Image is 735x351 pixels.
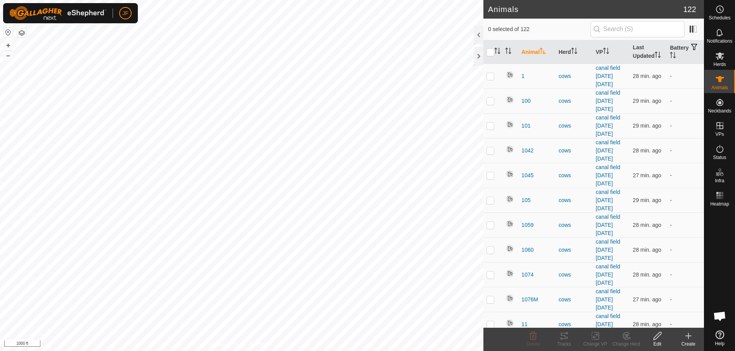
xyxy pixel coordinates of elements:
span: Animals [711,85,728,90]
div: cows [559,72,590,80]
a: canal field [DATE] [DATE] [596,139,620,162]
button: – [3,51,13,60]
th: Battery [667,40,704,64]
span: Oct 6, 2025, 1:23 PM [633,296,661,303]
p-sorticon: Activate to sort [655,53,661,59]
a: canal field [DATE] [DATE] [596,164,620,187]
span: 11 [521,320,528,329]
p-sorticon: Activate to sort [540,49,546,55]
div: cows [559,147,590,155]
button: + [3,41,13,50]
a: canal field [DATE] [DATE] [596,313,620,335]
a: canal field [DATE] [DATE] [596,189,620,211]
td: - [667,88,704,113]
a: canal field [DATE] [DATE] [596,288,620,311]
img: returning off [505,70,514,80]
div: Edit [642,341,673,348]
img: returning off [505,269,514,278]
img: returning off [505,318,514,328]
th: Animal [518,40,556,64]
div: cows [559,320,590,329]
button: Map Layers [17,28,26,38]
span: Delete [526,341,540,347]
input: Search (S) [591,21,685,37]
span: Notifications [707,39,732,43]
span: 1074 [521,271,533,279]
div: cows [559,171,590,180]
span: 122 [683,3,696,15]
img: Gallagher Logo [9,6,106,20]
span: 1045 [521,171,533,180]
p-sorticon: Activate to sort [670,53,676,59]
span: Heatmap [710,202,729,206]
div: Open chat [708,304,732,328]
button: Reset Map [3,28,13,37]
img: returning off [505,169,514,179]
span: 1042 [521,147,533,155]
img: returning off [505,194,514,204]
span: 1 [521,72,525,80]
td: - [667,213,704,237]
span: Oct 6, 2025, 1:21 PM [633,123,661,129]
th: Herd [556,40,593,64]
td: - [667,188,704,213]
a: canal field [DATE] [DATE] [596,90,620,112]
span: Status [713,155,726,160]
span: 0 selected of 122 [488,25,591,33]
span: Infra [715,178,724,183]
img: returning off [505,219,514,228]
a: Contact Us [249,341,272,348]
td: - [667,312,704,337]
span: 100 [521,97,530,105]
span: 1059 [521,221,533,229]
span: 101 [521,122,530,130]
div: Change VP [580,341,611,348]
div: cows [559,122,590,130]
td: - [667,138,704,163]
div: Create [673,341,704,348]
span: Herds [713,62,726,67]
a: Privacy Policy [211,341,240,348]
th: VP [593,40,630,64]
td: - [667,287,704,312]
div: cows [559,246,590,254]
span: Oct 6, 2025, 1:22 PM [633,222,661,228]
img: returning off [505,244,514,253]
td: - [667,237,704,262]
a: Help [704,327,735,349]
span: Oct 6, 2025, 1:22 PM [633,271,661,278]
p-sorticon: Activate to sort [571,49,577,55]
td: - [667,113,704,138]
span: 1076M [521,296,538,304]
th: Last Updated [630,40,667,64]
td: - [667,64,704,88]
span: 1060 [521,246,533,254]
a: canal field [DATE] [DATE] [596,263,620,286]
span: Oct 6, 2025, 1:21 PM [633,197,661,203]
p-sorticon: Activate to sort [505,49,511,55]
p-sorticon: Activate to sort [603,49,609,55]
div: cows [559,296,590,304]
td: - [667,262,704,287]
td: - [667,163,704,188]
a: canal field [DATE] [DATE] [596,114,620,137]
h2: Animals [488,5,683,14]
div: cows [559,221,590,229]
span: Oct 6, 2025, 1:22 PM [633,73,661,79]
img: returning off [505,95,514,104]
span: Oct 6, 2025, 1:22 PM [633,247,661,253]
span: Oct 6, 2025, 1:22 PM [633,98,661,104]
div: Tracks [549,341,580,348]
span: Neckbands [708,109,731,113]
p-sorticon: Activate to sort [494,49,500,55]
div: cows [559,271,590,279]
a: canal field [DATE] [DATE] [596,65,620,87]
a: canal field [DATE] [DATE] [596,214,620,236]
a: canal field [DATE] [DATE] [596,239,620,261]
img: returning off [505,294,514,303]
span: Schedules [709,16,730,20]
span: Oct 6, 2025, 1:22 PM [633,321,661,327]
span: JF [122,9,129,17]
span: Oct 6, 2025, 1:23 PM [633,172,661,178]
span: 105 [521,196,530,204]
